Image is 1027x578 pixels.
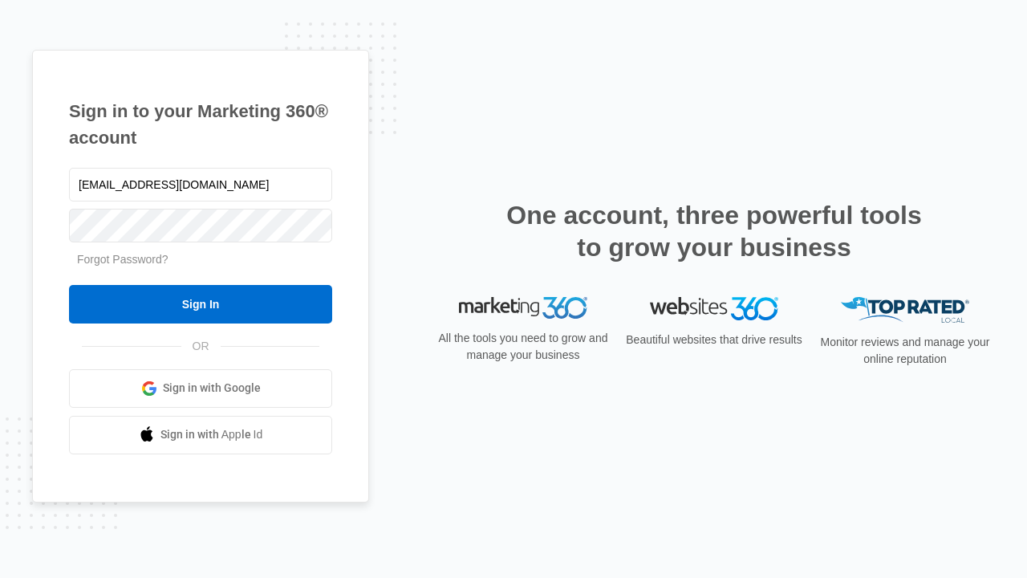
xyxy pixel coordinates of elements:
[181,338,221,355] span: OR
[624,332,804,348] p: Beautiful websites that drive results
[501,199,927,263] h2: One account, three powerful tools to grow your business
[815,334,995,368] p: Monitor reviews and manage your online reputation
[77,253,168,266] a: Forgot Password?
[841,297,969,324] img: Top Rated Local
[433,330,613,364] p: All the tools you need to grow and manage your business
[650,297,778,320] img: Websites 360
[160,426,263,443] span: Sign in with Apple Id
[69,416,332,454] a: Sign in with Apple Id
[69,285,332,324] input: Sign In
[69,369,332,408] a: Sign in with Google
[69,168,332,201] input: Email
[69,98,332,151] h1: Sign in to your Marketing 360® account
[459,297,587,320] img: Marketing 360
[163,380,261,397] span: Sign in with Google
